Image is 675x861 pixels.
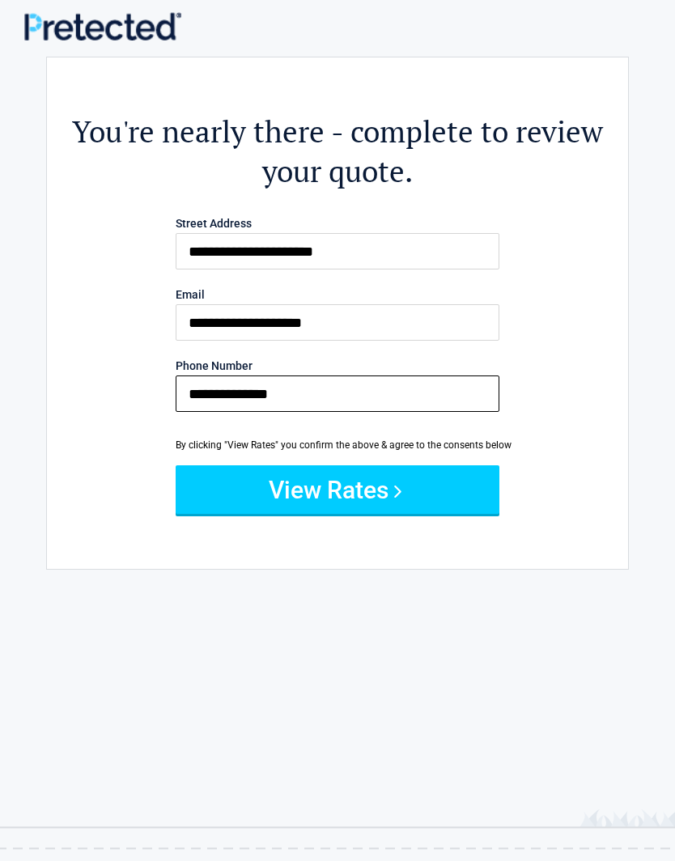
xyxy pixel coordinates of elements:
[176,360,499,371] label: Phone Number
[55,112,620,191] h2: You're nearly there - complete to review your quote.
[176,218,499,229] label: Street Address
[24,12,181,40] img: Main Logo
[176,465,499,514] button: View Rates
[176,438,499,452] div: By clicking "View Rates" you confirm the above & agree to the consents below
[176,289,499,300] label: Email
